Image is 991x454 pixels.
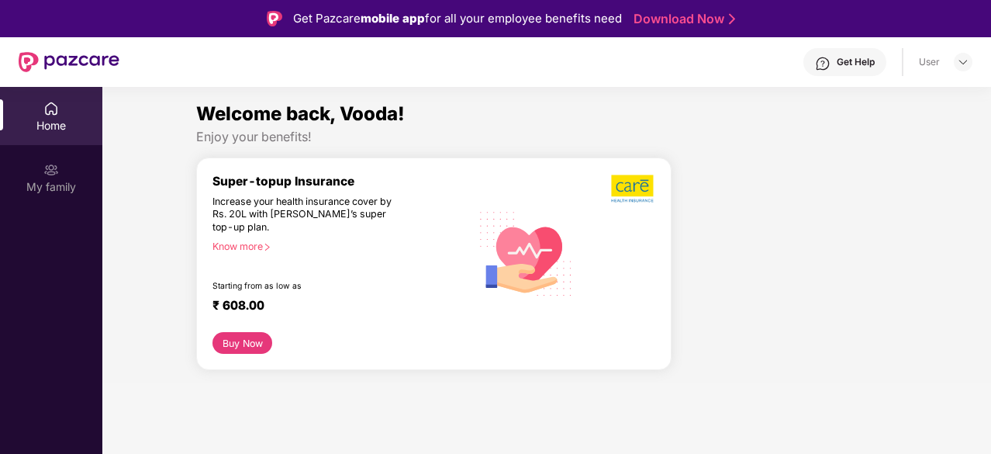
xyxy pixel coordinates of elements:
img: b5dec4f62d2307b9de63beb79f102df3.png [611,174,655,203]
img: svg+xml;base64,PHN2ZyB3aWR0aD0iMjAiIGhlaWdodD0iMjAiIHZpZXdCb3g9IjAgMCAyMCAyMCIgZmlsbD0ibm9uZSIgeG... [43,162,59,178]
div: ₹ 608.00 [212,298,455,317]
div: Super-topup Insurance [212,174,471,189]
img: Stroke [729,11,735,27]
div: Get Pazcare for all your employee benefits need [293,9,622,28]
div: User [919,56,940,68]
a: Download Now [634,11,730,27]
div: Enjoy your benefits! [196,129,897,145]
img: svg+xml;base64,PHN2ZyBpZD0iSGVscC0zMngzMiIgeG1sbnM9Imh0dHA6Ly93d3cudzMub3JnLzIwMDAvc3ZnIiB3aWR0aD... [815,56,830,71]
div: Increase your health insurance cover by Rs. 20L with [PERSON_NAME]’s super top-up plan. [212,196,404,234]
span: right [263,243,271,251]
img: New Pazcare Logo [19,52,119,72]
div: Starting from as low as [212,281,405,292]
img: svg+xml;base64,PHN2ZyBpZD0iSG9tZSIgeG1sbnM9Imh0dHA6Ly93d3cudzMub3JnLzIwMDAvc3ZnIiB3aWR0aD0iMjAiIG... [43,101,59,116]
div: Know more [212,241,461,251]
img: svg+xml;base64,PHN2ZyBpZD0iRHJvcGRvd24tMzJ4MzIiIHhtbG5zPSJodHRwOi8vd3d3LnczLm9yZy8yMDAwL3N2ZyIgd2... [957,56,969,68]
img: svg+xml;base64,PHN2ZyB4bWxucz0iaHR0cDovL3d3dy53My5vcmcvMjAwMC9zdmciIHhtbG5zOnhsaW5rPSJodHRwOi8vd3... [471,196,582,309]
strong: mobile app [361,11,425,26]
button: Buy Now [212,332,272,354]
div: Get Help [837,56,875,68]
span: Welcome back, Vooda! [196,102,405,125]
img: Logo [267,11,282,26]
